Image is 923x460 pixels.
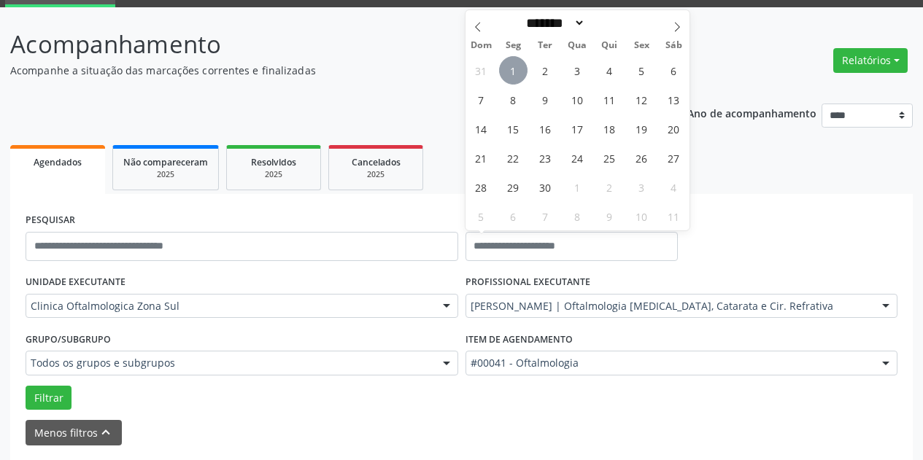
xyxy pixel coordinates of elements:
span: Outubro 9, 2025 [595,202,624,230]
span: Clinica Oftalmologica Zona Sul [31,299,428,313]
span: Setembro 13, 2025 [660,85,688,114]
label: PESQUISAR [26,209,75,232]
span: Outubro 6, 2025 [499,202,528,230]
div: 2025 [237,169,310,180]
span: Setembro 21, 2025 [467,144,495,172]
span: Outubro 5, 2025 [467,202,495,230]
span: Setembro 18, 2025 [595,114,624,143]
label: PROFISSIONAL EXECUTANTE [466,271,590,294]
span: Setembro 16, 2025 [531,114,560,143]
span: Setembro 5, 2025 [627,56,656,85]
span: Setembro 29, 2025 [499,173,528,201]
span: Qui [593,41,625,50]
span: Setembro 24, 2025 [563,144,592,172]
span: Seg [497,41,529,50]
span: Setembro 11, 2025 [595,85,624,114]
span: Dom [466,41,498,50]
span: Sex [625,41,657,50]
span: Setembro 14, 2025 [467,114,495,143]
span: Setembro 9, 2025 [531,85,560,114]
span: Cancelados [352,156,401,168]
span: Outubro 7, 2025 [531,202,560,230]
span: Setembro 2, 2025 [531,56,560,85]
span: Outubro 11, 2025 [660,202,688,230]
span: Setembro 17, 2025 [563,114,592,143]
span: Setembro 23, 2025 [531,144,560,172]
span: Setembro 27, 2025 [660,144,688,172]
span: Outubro 2, 2025 [595,173,624,201]
span: Setembro 30, 2025 [531,173,560,201]
span: Setembro 12, 2025 [627,85,656,114]
span: Outubro 8, 2025 [563,202,592,230]
div: 2025 [123,169,208,180]
span: #00041 - Oftalmologia [471,356,868,370]
span: Todos os grupos e subgrupos [31,356,428,370]
span: Setembro 3, 2025 [563,56,592,85]
label: Grupo/Subgrupo [26,328,111,351]
span: Setembro 8, 2025 [499,85,528,114]
i: keyboard_arrow_up [98,424,114,440]
span: Setembro 10, 2025 [563,85,592,114]
p: Acompanhamento [10,26,642,63]
input: Year [585,15,633,31]
p: Ano de acompanhamento [687,104,816,122]
button: Menos filtroskeyboard_arrow_up [26,420,122,445]
span: Qua [561,41,593,50]
span: Agendados [34,156,82,168]
span: Outubro 3, 2025 [627,173,656,201]
span: Outubro 10, 2025 [627,202,656,230]
span: Setembro 6, 2025 [660,56,688,85]
label: UNIDADE EXECUTANTE [26,271,125,294]
select: Month [522,15,586,31]
span: Outubro 1, 2025 [563,173,592,201]
span: Setembro 22, 2025 [499,144,528,172]
span: Setembro 20, 2025 [660,114,688,143]
label: Item de agendamento [466,328,573,351]
span: Setembro 15, 2025 [499,114,528,143]
span: Setembro 25, 2025 [595,144,624,172]
span: [PERSON_NAME] | Oftalmologia [MEDICAL_DATA], Catarata e Cir. Refrativa [471,299,868,313]
span: Resolvidos [251,156,296,168]
div: 2025 [339,169,412,180]
button: Filtrar [26,386,72,410]
span: Não compareceram [123,156,208,168]
span: Setembro 28, 2025 [467,173,495,201]
span: Outubro 4, 2025 [660,173,688,201]
span: Sáb [657,41,690,50]
p: Acompanhe a situação das marcações correntes e finalizadas [10,63,642,78]
span: Setembro 26, 2025 [627,144,656,172]
span: Setembro 7, 2025 [467,85,495,114]
span: Setembro 19, 2025 [627,114,656,143]
span: Setembro 1, 2025 [499,56,528,85]
span: Ter [529,41,561,50]
span: Agosto 31, 2025 [467,56,495,85]
button: Relatórios [833,48,908,73]
span: Setembro 4, 2025 [595,56,624,85]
